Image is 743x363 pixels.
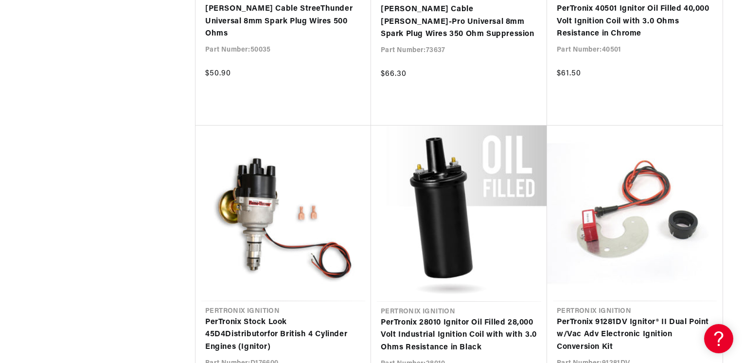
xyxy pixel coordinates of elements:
a: PerTronix 28010 Ignitor Oil Filled 28,000 Volt Industrial Ignition Coil with with 3.0 Ohms Resist... [381,317,537,354]
a: [PERSON_NAME] Cable StreeThunder Universal 8mm Spark Plug Wires 500 Ohms [205,3,361,40]
a: PerTronix Stock Look 45D4Distributorfor British 4 Cylinder Engines (Ignitor) [205,316,361,354]
a: PerTronix 91281DV Ignitor® II Dual Point w/Vac Adv Electronic Ignition Conversion Kit [557,316,713,354]
a: PerTronix 40501 Ignitor Oil Filled 40,000 Volt Ignition Coil with 3.0 Ohms Resistance in Chrome [557,3,713,40]
a: [PERSON_NAME] Cable [PERSON_NAME]-Pro Universal 8mm Spark Plug Wires 350 Ohm Suppression [381,3,537,41]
